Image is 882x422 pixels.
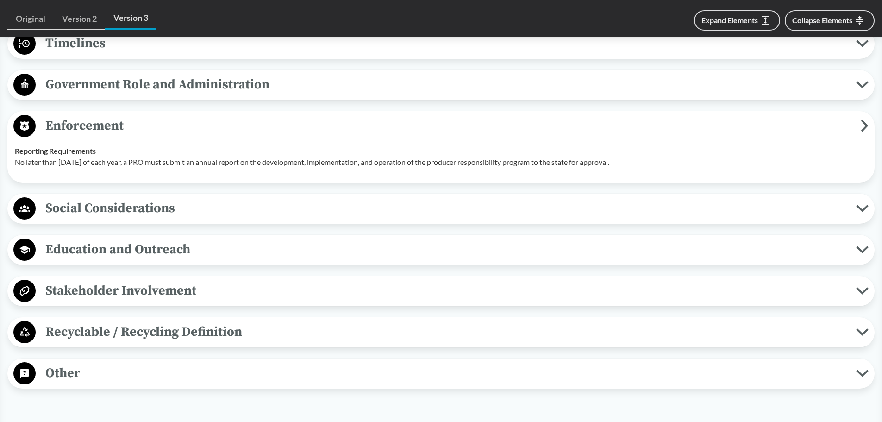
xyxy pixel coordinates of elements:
[36,363,856,384] span: Other
[11,73,871,97] button: Government Role and Administration
[7,8,54,30] a: Original
[785,10,875,31] button: Collapse Elements
[15,146,96,155] strong: Reporting Requirements
[11,321,871,344] button: Recyclable / Recycling Definition
[36,321,856,342] span: Recyclable / Recycling Definition
[11,279,871,303] button: Stakeholder Involvement
[15,157,867,168] p: No later than [DATE] of each year, a PRO must submit an annual report on the development, impleme...
[11,197,871,220] button: Social Considerations
[36,115,861,136] span: Enforcement
[36,74,856,95] span: Government Role and Administration
[54,8,105,30] a: Version 2
[11,114,871,138] button: Enforcement
[11,32,871,56] button: Timelines
[36,239,856,260] span: Education and Outreach
[11,238,871,262] button: Education and Outreach
[36,198,856,219] span: Social Considerations
[11,362,871,385] button: Other
[105,7,156,30] a: Version 3
[36,33,856,54] span: Timelines
[694,10,780,31] button: Expand Elements
[36,280,856,301] span: Stakeholder Involvement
